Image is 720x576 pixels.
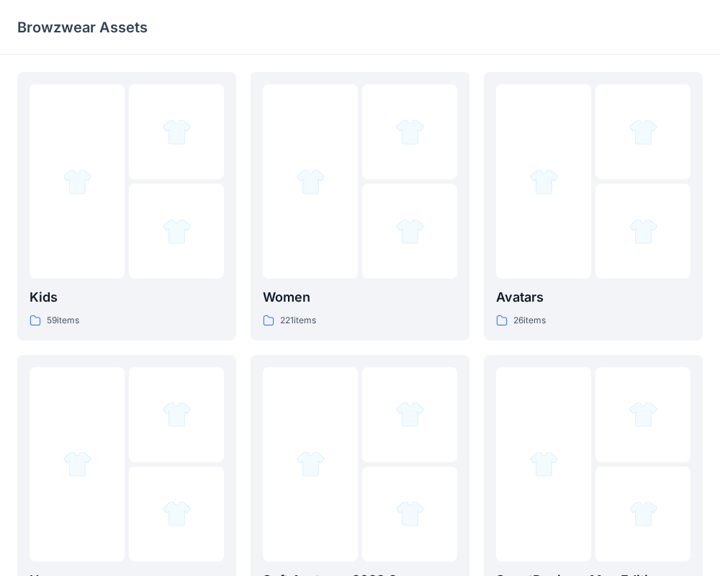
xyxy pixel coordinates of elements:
[496,287,690,307] p: Avatars
[296,449,325,479] img: folder 1
[629,217,658,246] img: folder 3
[47,313,79,328] p: 59 items
[162,499,192,528] img: folder 3
[513,313,546,328] p: 26 items
[263,287,457,307] p: Women
[395,400,425,429] img: folder 2
[296,167,325,197] img: folder 1
[162,400,192,429] img: folder 2
[17,17,148,37] p: Browzwear Assets
[162,217,192,246] img: folder 3
[395,217,425,246] img: folder 3
[629,499,658,528] img: folder 3
[529,167,559,197] img: folder 1
[251,72,469,341] a: folder 1folder 2folder 3Women221items
[629,117,658,147] img: folder 2
[395,499,425,528] img: folder 3
[484,72,703,341] a: folder 1folder 2folder 3Avatars26items
[63,449,92,479] img: folder 1
[529,449,559,479] img: folder 1
[280,313,316,328] p: 221 items
[17,72,236,341] a: folder 1folder 2folder 3Kids59items
[63,167,92,197] img: folder 1
[395,117,425,147] img: folder 2
[162,117,192,147] img: folder 2
[629,400,658,429] img: folder 2
[30,287,224,307] p: Kids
